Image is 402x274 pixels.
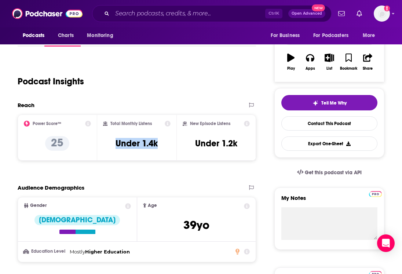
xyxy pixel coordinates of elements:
span: Higher Education [85,249,130,255]
label: My Notes [281,194,377,207]
a: Get this podcast via API [291,164,368,182]
button: open menu [18,29,54,43]
h1: Podcast Insights [18,76,84,87]
h2: Reach [18,102,34,109]
div: Share [363,66,373,71]
div: List [326,66,332,71]
button: open menu [82,29,123,43]
div: Apps [306,66,315,71]
span: 39 yo [183,218,209,232]
button: Open AdvancedNew [288,9,325,18]
a: Show notifications dropdown [335,7,348,20]
span: Ctrl K [265,9,282,18]
button: List [320,49,339,75]
p: 25 [45,136,69,151]
h2: New Episode Listens [190,121,230,126]
span: Open Advanced [292,12,322,15]
button: Apps [300,49,319,75]
h2: Audience Demographics [18,184,84,191]
span: Charts [58,30,74,41]
h3: Under 1.2k [195,138,237,149]
span: Podcasts [23,30,44,41]
svg: Add a profile image [384,6,390,11]
img: tell me why sparkle [313,100,318,106]
button: open menu [308,29,359,43]
div: Play [287,66,295,71]
h3: Education Level [24,249,67,254]
div: Search podcasts, credits, & more... [92,5,332,22]
button: open menu [266,29,309,43]
span: Gender [30,203,47,208]
button: open menu [358,29,384,43]
a: Pro website [369,190,382,197]
div: Bookmark [340,66,357,71]
span: Logged in as HavasFormulab2b [374,6,390,22]
span: Get this podcast via API [305,169,362,176]
span: Tell Me Why [321,100,347,106]
a: Show notifications dropdown [354,7,365,20]
a: Contact This Podcast [281,116,377,131]
span: More [363,30,375,41]
img: Podchaser Pro [369,191,382,197]
h3: Under 1.4k [116,138,158,149]
span: New [312,4,325,11]
span: Monitoring [87,30,113,41]
span: Age [148,203,157,208]
div: [DEMOGRAPHIC_DATA] [34,215,120,225]
h2: Power Score™ [33,121,61,126]
span: For Business [271,30,300,41]
button: Play [281,49,300,75]
button: tell me why sparkleTell Me Why [281,95,377,110]
button: Show profile menu [374,6,390,22]
button: Share [358,49,377,75]
div: Open Intercom Messenger [377,234,395,252]
span: Mostly [70,249,85,255]
button: Bookmark [339,49,358,75]
input: Search podcasts, credits, & more... [112,8,265,19]
a: Charts [53,29,78,43]
span: For Podcasters [313,30,348,41]
img: User Profile [374,6,390,22]
img: Podchaser - Follow, Share and Rate Podcasts [12,7,83,21]
h2: Total Monthly Listens [110,121,152,126]
button: Export One-Sheet [281,136,377,151]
